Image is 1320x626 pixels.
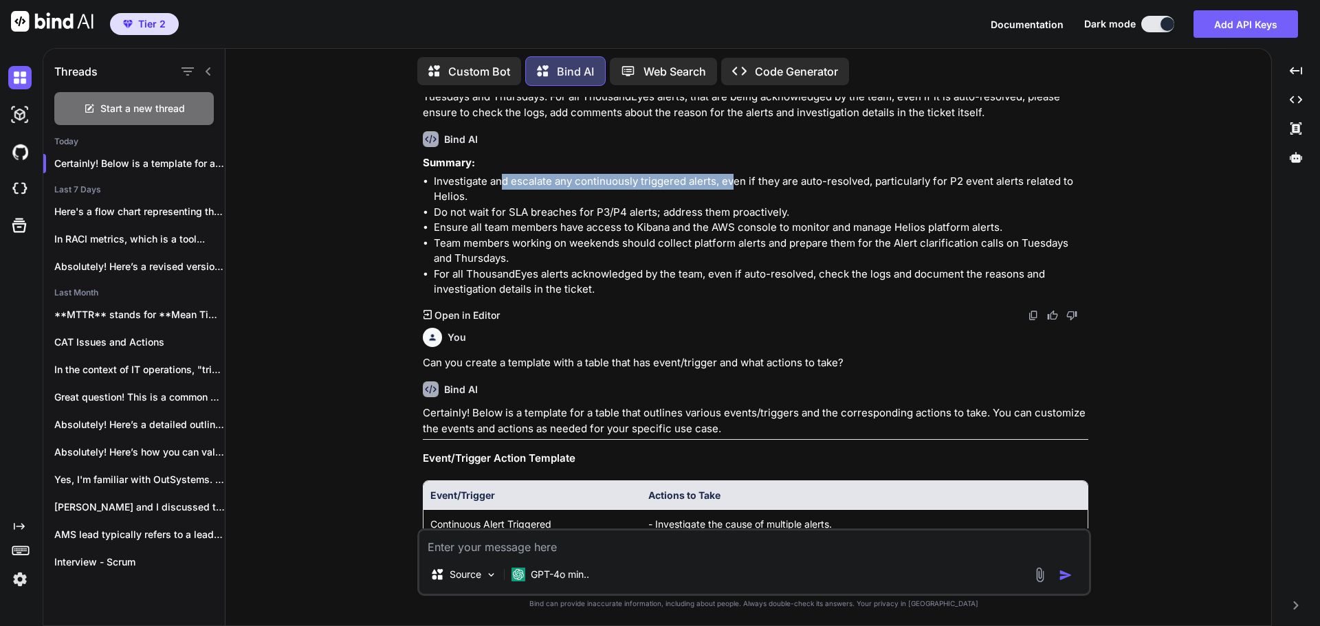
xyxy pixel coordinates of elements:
[434,174,1088,205] li: Investigate and escalate any continuously triggered alerts, even if they are auto-resolved, parti...
[54,555,225,569] p: Interview - Scrum
[8,177,32,201] img: cloudideIcon
[1047,310,1058,321] img: like
[1028,310,1039,321] img: copy
[138,17,166,31] span: Tier 2
[417,599,1091,609] p: Bind can provide inaccurate information, including about people. Always double-check its answers....
[1084,17,1136,31] span: Dark mode
[123,20,133,28] img: premium
[434,309,500,322] p: Open in Editor
[423,156,475,169] strong: Summary:
[434,236,1088,267] li: Team members working on weekends should collect platform alerts and prepare them for the Alert cl...
[54,335,225,349] p: CAT Issues and Actions
[54,418,225,432] p: Absolutely! Here’s a detailed outline for your...
[8,568,32,591] img: settings
[11,11,93,32] img: Bind AI
[8,140,32,164] img: githubDark
[755,63,838,80] p: Code Generator
[54,528,225,541] p: AMS lead typically refers to a leadership...
[434,205,1088,221] li: Do not wait for SLA breaches for P3/P4 alerts; address them proactively.
[8,103,32,126] img: darkAi-studio
[54,445,225,459] p: Absolutely! Here’s how you can validate the...
[54,232,225,246] p: In RACI metrics, which is a tool...
[648,489,720,501] strong: Actions to Take
[423,509,641,538] td: Continuous Alert Triggered
[54,157,225,170] p: Certainly! Below is a template for a tab...
[54,308,225,322] p: **MTTR** stands for **Mean Time To Repair**...
[423,355,1088,371] p: Can you create a template with a table that has event/trigger and what actions to take?
[43,184,225,195] h2: Last 7 Days
[423,405,1088,436] p: Certainly! Below is a template for a table that outlines various events/triggers and the correspo...
[448,63,510,80] p: Custom Bot
[434,220,1088,236] li: Ensure all team members have access to Kibana and the AWS console to monitor and manage Helios pl...
[1066,310,1077,321] img: dislike
[641,509,1088,538] td: - Investigate the cause of multiple alerts.
[430,489,495,501] strong: Event/Trigger
[557,63,594,80] p: Bind AI
[54,363,225,377] p: In the context of IT operations, "triaging"...
[54,473,225,487] p: Yes, I'm familiar with OutSystems. It's a...
[43,136,225,147] h2: Today
[54,500,225,514] p: [PERSON_NAME] and I discussed this position last...
[54,260,225,273] p: Absolutely! Here’s a revised version of your...
[511,568,525,581] img: GPT-4o mini
[991,17,1064,32] button: Documentation
[444,383,478,396] h6: Bind AI
[531,568,589,581] p: GPT-4o min..
[991,19,1064,30] span: Documentation
[1059,568,1072,582] img: icon
[54,63,98,80] h1: Threads
[43,287,225,298] h2: Last Month
[434,267,1088,298] li: For all ThousandEyes alerts acknowledged by the team, even if auto-resolved, check the logs and d...
[444,133,478,146] h6: Bind AI
[110,13,179,35] button: premiumTier 2
[8,66,32,89] img: darkChat
[100,102,185,115] span: Start a new thread
[448,331,466,344] h6: You
[423,451,1088,467] h3: Event/Trigger Action Template
[54,390,225,404] p: Great question! This is a common point...
[1193,10,1298,38] button: Add API Keys
[485,569,497,581] img: Pick Models
[54,205,225,219] p: Here's a flow chart representing the System...
[1032,567,1048,583] img: attachment
[450,568,481,581] p: Source
[643,63,706,80] p: Web Search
